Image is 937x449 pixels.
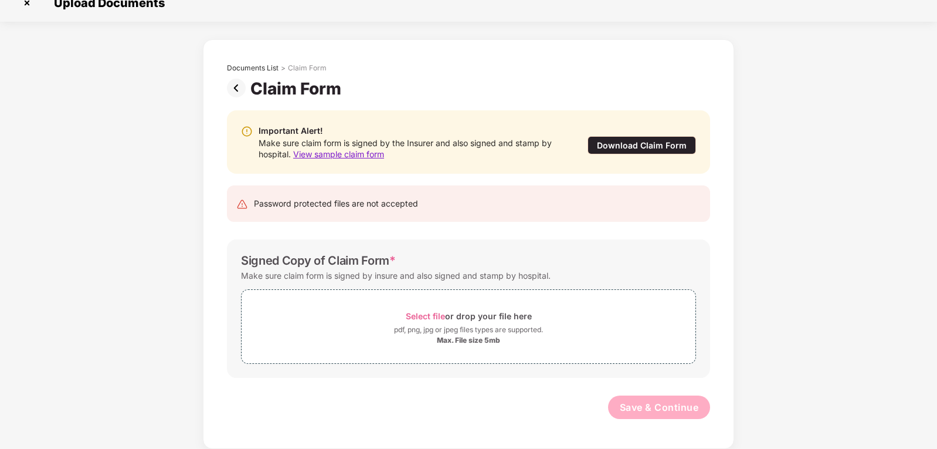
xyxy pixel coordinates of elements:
span: View sample claim form [293,149,384,159]
div: Max. File size 5mb [437,336,500,345]
div: pdf, png, jpg or jpeg files types are supported. [394,324,543,336]
div: Password protected files are not accepted [254,197,418,210]
div: Download Claim Form [588,136,696,154]
img: svg+xml;base64,PHN2ZyBpZD0iV2FybmluZ18tXzIweDIwIiBkYXRhLW5hbWU9Ildhcm5pbmcgLSAyMHgyMCIgeG1sbnM9Im... [241,126,253,137]
img: svg+xml;base64,PHN2ZyB4bWxucz0iaHR0cDovL3d3dy53My5vcmcvMjAwMC9zdmciIHdpZHRoPSIyNCIgaGVpZ2h0PSIyNC... [236,198,248,210]
img: svg+xml;base64,PHN2ZyBpZD0iUHJldi0zMngzMiIgeG1sbnM9Imh0dHA6Ly93d3cudzMub3JnLzIwMDAvc3ZnIiB3aWR0aD... [227,79,250,97]
div: > [281,63,286,73]
div: Claim Form [250,79,346,99]
div: Make sure claim form is signed by insure and also signed and stamp by hospital. [241,268,551,283]
div: Important Alert! [259,124,563,137]
span: Select file [406,311,445,321]
div: Signed Copy of Claim Form [241,254,396,268]
button: Save & Continue [608,396,711,419]
div: Make sure claim form is signed by the Insurer and also signed and stamp by hospital. [259,137,563,160]
div: Documents List [227,63,279,73]
span: Select fileor drop your file herepdf, png, jpg or jpeg files types are supported.Max. File size 5mb [242,299,695,355]
div: or drop your file here [406,308,532,324]
div: Claim Form [288,63,327,73]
